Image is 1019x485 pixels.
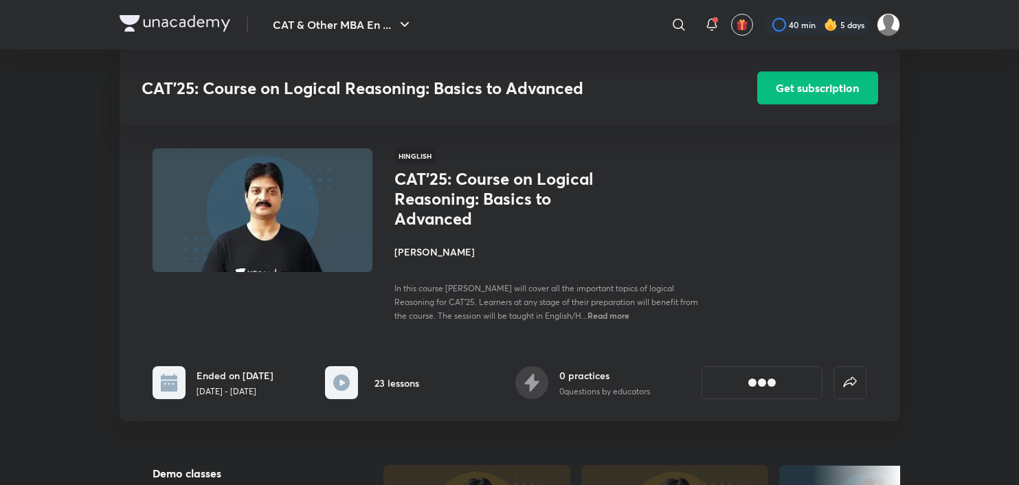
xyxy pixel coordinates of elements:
span: Read more [587,310,629,321]
img: Abhishek gupta [877,13,900,36]
button: avatar [731,14,753,36]
span: In this course [PERSON_NAME] will cover all the important topics of logical Reasoning for CAT'25.... [394,283,698,321]
img: Company Logo [120,15,230,32]
h1: CAT'25: Course on Logical Reasoning: Basics to Advanced [394,169,619,228]
h6: 23 lessons [374,376,419,390]
h3: CAT'25: Course on Logical Reasoning: Basics to Advanced [142,78,680,98]
h6: Ended on [DATE] [197,368,273,383]
button: [object Object] [702,366,822,399]
img: avatar [736,19,748,31]
img: Thumbnail [150,147,374,273]
button: CAT & Other MBA En ... [265,11,421,38]
h6: 0 practices [559,368,650,383]
h4: [PERSON_NAME] [394,245,702,259]
p: [DATE] - [DATE] [197,385,273,398]
a: Company Logo [120,15,230,35]
img: streak [824,18,838,32]
button: false [833,366,866,399]
button: Get subscription [757,71,878,104]
h5: Demo classes [153,465,339,482]
p: 0 questions by educators [559,385,650,398]
span: Hinglish [394,148,436,163]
